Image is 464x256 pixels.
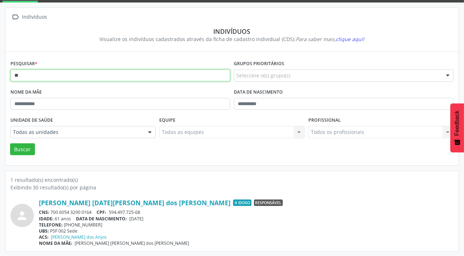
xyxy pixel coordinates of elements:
span: Feedback [454,111,460,136]
label: Pesquisar [10,58,37,69]
div: Visualize os indivíduos cadastrados através da ficha de cadastro individual (CDS). [15,35,449,43]
span: Responsável [254,199,283,206]
span: Selecione o(s) grupo(s) [236,72,290,79]
label: Grupos prioritários [234,58,284,69]
div: 700 6054 3290 0164 [39,209,454,215]
div: [PHONE_NUMBER] [39,222,454,228]
label: Nome da mãe [10,87,42,98]
span: NOME DA MÃE: [39,240,72,246]
a: [PERSON_NAME] dos Anjos [51,234,107,240]
div: 61 anos [39,216,454,222]
span: UBS: [39,228,49,234]
span: clique aqui! [336,36,365,42]
label: Profissional [308,115,341,126]
button: Buscar [10,143,35,156]
label: Equipe [159,115,175,126]
span: Todas as unidades [13,129,141,136]
label: Unidade de saúde [10,115,53,126]
i: person [16,209,29,222]
span: ACS: [39,234,49,240]
div: Indivíduos [21,12,49,22]
span: Idoso [233,199,251,206]
a:  Indivíduos [10,12,49,22]
button: Feedback - Mostrar pesquisa [450,103,464,152]
span: [PERSON_NAME] [PERSON_NAME] dos [PERSON_NAME] [75,240,189,246]
span: [DATE] [129,216,143,222]
div: Exibindo 30 resultado(s) por página [10,184,454,191]
span: DATA DE NASCIMENTO: [76,216,127,222]
label: Data de nascimento [234,87,283,98]
i:  [10,12,21,22]
span: IDADE: [39,216,54,222]
span: 594.497.725-68 [109,209,140,215]
span: CNS: [39,209,49,215]
span: TELEFONE: [39,222,63,228]
a: [PERSON_NAME] [DATE][PERSON_NAME] dos [PERSON_NAME] [39,199,231,207]
span: CPF: [97,209,107,215]
div: 1 resultado(s) encontrado(s) [10,176,454,184]
div: Indivíduos [15,27,449,35]
div: PSF 002 Sede [39,228,454,234]
i: Para saber mais, [296,36,365,42]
